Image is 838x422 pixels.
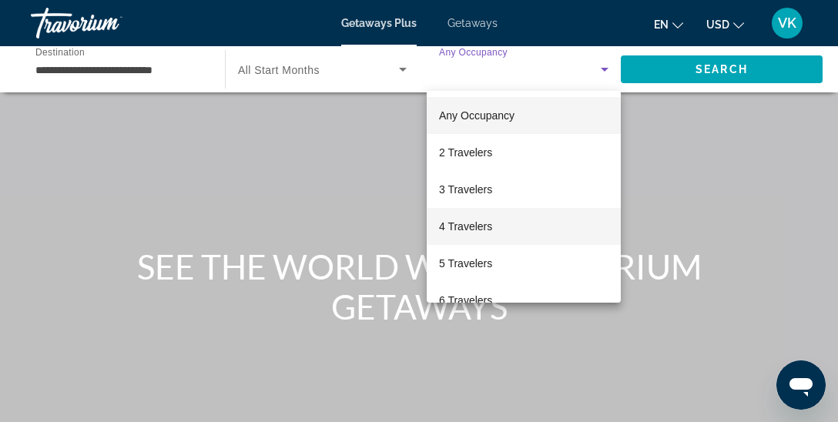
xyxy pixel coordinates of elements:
span: 5 Travelers [439,254,492,273]
span: 6 Travelers [439,291,492,310]
span: Any Occupancy [439,109,515,122]
span: 2 Travelers [439,143,492,162]
iframe: Button to launch messaging window [776,360,826,410]
span: 4 Travelers [439,217,492,236]
span: 3 Travelers [439,180,492,199]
